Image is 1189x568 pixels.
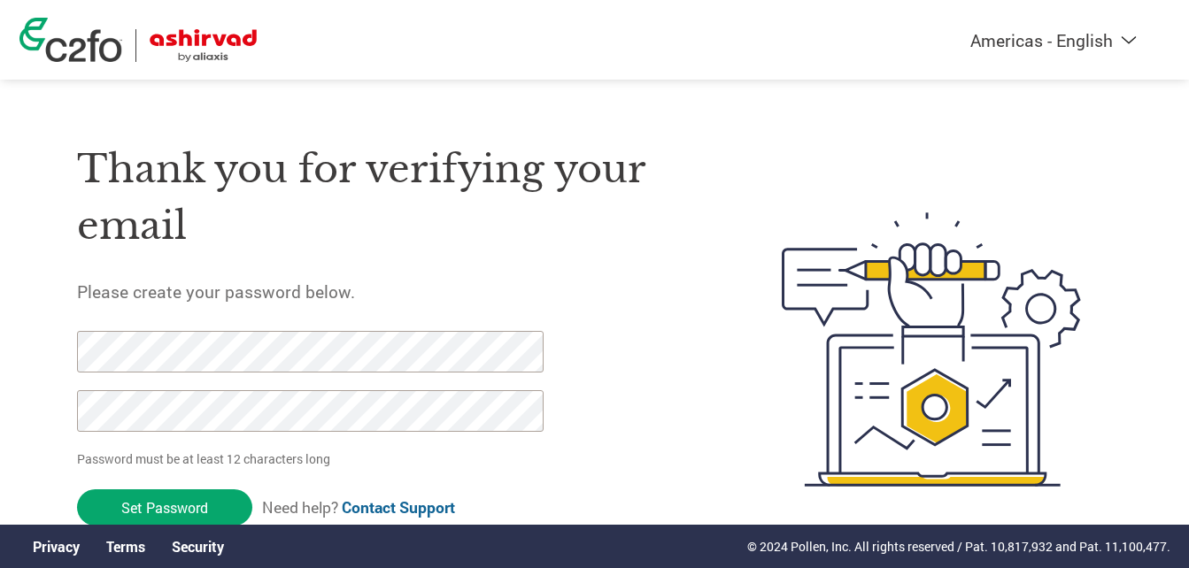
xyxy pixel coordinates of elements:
[747,537,1170,556] p: © 2024 Pollen, Inc. All rights reserved / Pat. 10,817,932 and Pat. 11,100,477.
[19,18,122,62] img: c2fo logo
[33,537,80,556] a: Privacy
[77,280,699,303] h5: Please create your password below.
[262,497,455,518] span: Need help?
[342,497,455,518] a: Contact Support
[150,29,258,62] img: Ashirvad
[77,449,550,468] p: Password must be at least 12 characters long
[106,537,145,556] a: Terms
[77,489,252,526] input: Set Password
[77,141,699,255] h1: Thank you for verifying your email
[172,537,224,556] a: Security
